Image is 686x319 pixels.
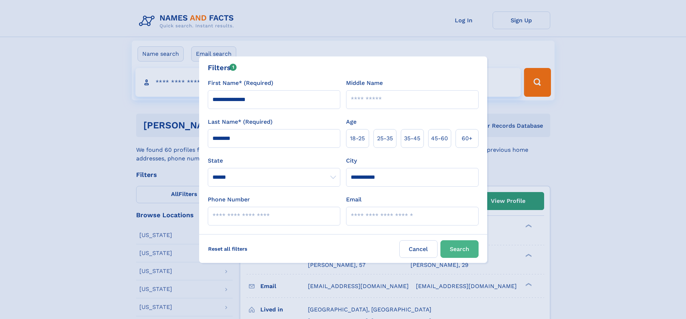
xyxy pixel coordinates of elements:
[399,240,438,258] label: Cancel
[346,79,383,87] label: Middle Name
[346,195,362,204] label: Email
[377,134,393,143] span: 25‑35
[431,134,448,143] span: 45‑60
[208,118,273,126] label: Last Name* (Required)
[440,240,479,258] button: Search
[346,156,357,165] label: City
[462,134,472,143] span: 60+
[346,118,357,126] label: Age
[208,79,273,87] label: First Name* (Required)
[208,195,250,204] label: Phone Number
[203,240,252,258] label: Reset all filters
[208,156,340,165] label: State
[404,134,420,143] span: 35‑45
[208,62,237,73] div: Filters
[350,134,365,143] span: 18‑25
